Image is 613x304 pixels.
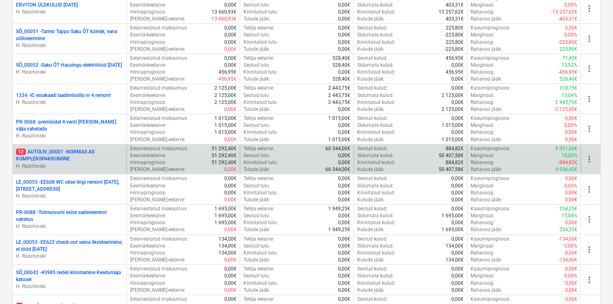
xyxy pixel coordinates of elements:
p: Sidumata kulud : [357,2,394,9]
p: 456,95€ [219,69,237,76]
p: H. Raschinski [16,223,123,230]
p: Eelarvestatud maksumus : [130,175,188,182]
p: Kinnitatud tulu : [243,189,278,196]
p: 528,40€ [332,55,350,62]
p: Seotud kulud : [357,55,388,62]
p: Hinnaprognoos : [130,129,166,136]
p: 0,00€ [338,175,350,182]
p: 9 936,42€ [555,166,577,173]
p: LE_00055 - EE608 WC ukse lingi remont [DATE], [STREET_ADDRESS] [16,179,123,193]
p: Kinnitatud kulud : [357,129,395,136]
p: 1 015,00€ [442,136,464,143]
p: 0,00€ [338,182,350,189]
p: 0,00€ [338,219,350,226]
p: 2 125,00€ [442,92,464,99]
p: 0,00€ [338,122,350,129]
p: H. Raschinski [16,133,123,140]
p: Eelarvestatud maksumus : [130,205,188,212]
p: 1334 - IC estakaadi laadimissilla nr 4 remont [16,92,111,99]
p: Seotud tulu : [243,2,270,9]
p: 0,00% [564,122,577,129]
span: more_vert [584,185,594,194]
p: 1 015,00€ [214,115,237,122]
p: Marginaal : [471,212,494,219]
p: 403,31€ [446,16,464,23]
p: Rahavoog : [471,99,494,106]
p: Kinnitatud kulud : [357,69,395,76]
p: Hinnaprognoos : [130,219,166,226]
p: 60 344,00€ [325,166,350,173]
p: Hinnaprognoos : [130,159,166,166]
p: 0,00€ [565,25,577,32]
p: Tulude jääk : [243,136,270,143]
p: 0,00€ [224,196,237,203]
p: Marginaal : [471,32,494,38]
span: more_vert [584,64,594,74]
p: Rahavoog : [471,9,494,16]
p: [PERSON_NAME]-eelarve : [130,106,185,113]
p: 0,00% [564,2,577,9]
p: H. Raschinski [16,253,123,260]
p: 0,00€ [451,182,464,189]
p: -2 125,00€ [554,106,577,113]
p: 1 695,00€ [214,212,237,219]
p: Kinnitatud kulud : [357,9,395,16]
p: 0,00€ [224,55,237,62]
p: 1 015,00€ [442,122,464,129]
p: 0,00€ [338,69,350,76]
p: -13 257,62€ [551,9,577,16]
p: 9 051,60€ [555,145,577,152]
p: 0,00€ [565,129,577,136]
p: Marginaal : [471,152,494,159]
p: 51 292,40€ [212,145,237,152]
p: Kinnitatud kulud : [357,189,395,196]
p: Kasumiprognoos : [471,236,510,243]
p: 0,00€ [338,9,350,16]
p: AUTOLIV_00001 - NORMAS AS KOMPLEKSPAKKUMINE [16,149,123,162]
p: 318,75€ [559,85,577,92]
p: Kinnitatud tulu : [243,9,278,16]
p: Eelarvestatud maksumus : [130,236,188,243]
p: Rahavoo jääk : [471,46,502,53]
div: 12AUTOLIV_00001 -NORMAS AS KOMPLEKSPAKKUMINEH. Raschinski [16,149,123,169]
p: Rahavoog : [471,39,494,46]
p: 0,00€ [338,189,350,196]
p: Rahavoog : [471,219,494,226]
p: Kinnitatud tulu : [243,159,278,166]
p: H. Raschinski [16,42,123,49]
p: Seotud kulud : [357,85,388,92]
div: LE_00055 -EE608 WC ukse lingi remont [DATE], [STREET_ADDRESS]H. Raschinski [16,179,123,200]
div: SÕ_00051 -Tarmo Tappo Saku ÕT külmik, vana utiliseerimineH. Raschinski [16,28,123,49]
p: 1 015,00€ [328,115,350,122]
p: 0,00€ [451,175,464,182]
p: H. Raschinski [16,283,123,290]
div: ERVITON ÜLDKULUD [DATE]H. Raschinski [16,2,123,16]
p: 0,00€ [338,236,350,243]
p: -225,80€ [558,39,577,46]
span: 12 [16,149,26,155]
p: 0,00€ [338,212,350,219]
p: 254,25€ [559,226,577,233]
span: more_vert [584,124,594,134]
p: 0,00€ [565,196,577,203]
p: ERVITON ÜLDKULUD [DATE] [16,2,78,9]
p: Kinnitatud tulu : [243,99,278,106]
p: 0,00€ [224,25,237,32]
p: 0,00€ [338,32,350,38]
p: Hinnaprognoos : [130,9,166,16]
p: 0,00€ [338,129,350,136]
p: 1 949,25€ [328,226,350,233]
p: Hinnaprognoos : [130,39,166,46]
p: 0,00% [564,182,577,189]
p: 0,00% [564,32,577,38]
p: Kinnitatud kulud : [357,99,395,106]
p: 0,00€ [224,2,237,9]
p: Seotud tulu : [243,92,270,99]
p: Kasumiprognoos : [471,85,510,92]
p: 0,00€ [338,39,350,46]
p: Kulude jääk : [357,166,385,173]
p: 0,00€ [565,219,577,226]
p: Tulude jääk : [243,46,270,53]
span: more_vert [584,245,594,254]
p: 134,00€ [219,236,237,243]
